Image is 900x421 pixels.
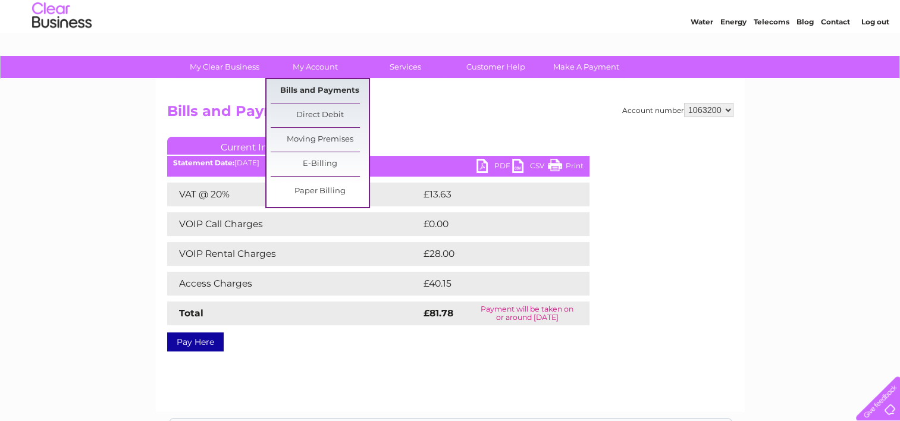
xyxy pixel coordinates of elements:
[167,242,421,266] td: VOIP Rental Charges
[167,212,421,236] td: VOIP Call Charges
[356,56,454,78] a: Services
[170,7,732,58] div: Clear Business is a trading name of Verastar Limited (registered in [GEOGRAPHIC_DATA] No. 3667643...
[167,272,421,296] td: Access Charges
[821,51,850,59] a: Contact
[421,242,566,266] td: £28.00
[271,128,369,152] a: Moving Premises
[861,51,889,59] a: Log out
[271,79,369,103] a: Bills and Payments
[512,159,548,176] a: CSV
[421,272,565,296] td: £40.15
[476,159,512,176] a: PDF
[720,51,747,59] a: Energy
[271,180,369,203] a: Paper Billing
[266,56,364,78] a: My Account
[167,137,346,155] a: Current Invoice
[167,332,224,351] a: Pay Here
[465,301,589,325] td: Payment will be taken on or around [DATE]
[447,56,545,78] a: Customer Help
[424,307,453,319] strong: £81.78
[32,31,92,67] img: logo.png
[173,158,234,167] b: Statement Date:
[179,307,203,319] strong: Total
[754,51,789,59] a: Telecoms
[167,103,733,125] h2: Bills and Payments
[676,6,758,21] a: 0333 014 3131
[271,152,369,176] a: E-Billing
[796,51,814,59] a: Blog
[175,56,274,78] a: My Clear Business
[622,103,733,117] div: Account number
[691,51,713,59] a: Water
[167,159,589,167] div: [DATE]
[271,103,369,127] a: Direct Debit
[548,159,584,176] a: Print
[537,56,635,78] a: Make A Payment
[167,183,421,206] td: VAT @ 20%
[421,183,565,206] td: £13.63
[421,212,562,236] td: £0.00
